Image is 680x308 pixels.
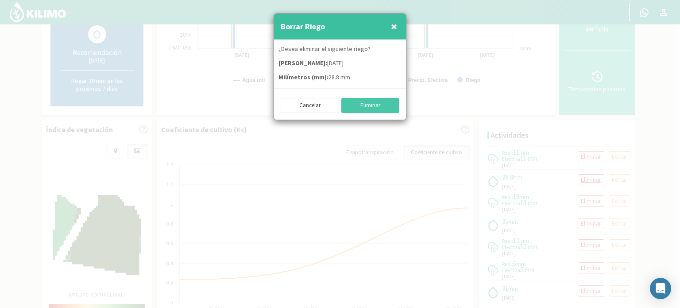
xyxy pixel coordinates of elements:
[278,73,402,82] p: 28.8 mm
[278,58,402,68] p: [DATE]
[391,19,397,34] span: ×
[278,44,402,54] p: ¿Desea eliminar el siguiente riego?
[389,18,399,35] button: Close
[278,59,327,67] strong: [PERSON_NAME]:
[281,20,325,33] h4: Borrar Riego
[341,98,400,113] button: Eliminar
[281,98,339,113] button: Cancelar
[650,278,671,299] div: Open Intercom Messenger
[278,73,328,81] strong: Milímetros (mm):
